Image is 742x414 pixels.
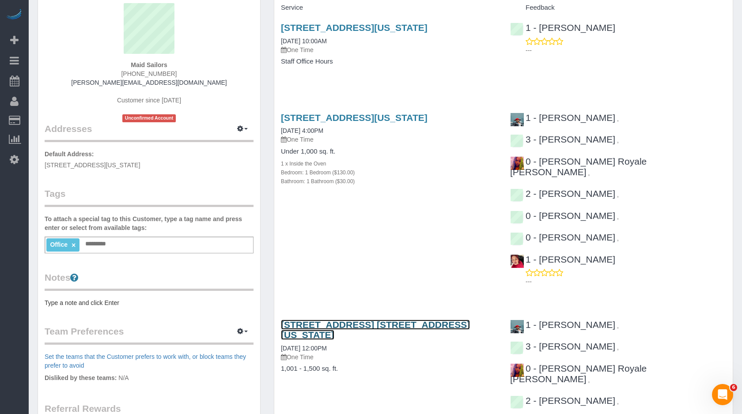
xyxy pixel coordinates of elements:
a: [DATE] 10:00AM [281,38,327,45]
a: [STREET_ADDRESS][US_STATE] [281,113,428,123]
a: 2 - [PERSON_NAME] [510,188,615,199]
a: 1 - [PERSON_NAME] [510,320,615,330]
small: 1 x Inside the Oven [281,161,326,167]
span: , [617,344,619,351]
a: 1 - [PERSON_NAME] [510,254,615,264]
span: , [617,191,619,198]
small: Bedroom: 1 Bedroom ($130.00) [281,169,355,176]
span: , [588,376,590,384]
span: Unconfirmed Account [122,114,176,122]
h4: Feedback [510,4,726,11]
pre: Type a note and click Enter [45,298,254,307]
a: Set the teams that the Customer prefers to work with, or block teams they prefer to avoid [45,353,246,369]
a: 1 - [PERSON_NAME] [510,23,615,33]
a: 2 - [PERSON_NAME] [510,395,615,406]
p: One Time [281,353,497,361]
label: To attach a special tag to this Customer, type a tag name and press enter or select from availabl... [45,215,254,232]
span: Office [50,241,68,248]
p: One Time [281,135,497,144]
a: 0 - [PERSON_NAME] [510,232,615,242]
img: 1 - Christopher Garrett [511,320,524,333]
iframe: Intercom live chat [712,384,733,405]
a: 0 - [PERSON_NAME] [510,211,615,221]
a: 0 - [PERSON_NAME] Royale [PERSON_NAME] [510,156,647,177]
a: 0 - [PERSON_NAME] Royale [PERSON_NAME] [510,363,647,384]
small: Bathroom: 1 Bathroom ($30.00) [281,178,355,184]
a: [STREET_ADDRESS] [STREET_ADDRESS][US_STATE] [281,320,470,340]
a: 3 - [PERSON_NAME] [510,134,615,144]
span: , [617,235,619,242]
span: , [617,137,619,144]
h4: Under 1,000 sq. ft. [281,148,497,155]
p: --- [526,277,726,286]
img: 1 - Christopher Garrett [511,113,524,126]
span: , [617,115,619,122]
span: [STREET_ADDRESS][US_STATE] [45,162,140,169]
a: [DATE] 12:00PM [281,345,327,352]
img: Automaid Logo [5,9,23,21]
a: [DATE] 4:00PM [281,127,323,134]
h4: Service [281,4,497,11]
img: 0 - Patricia Royale Collins [511,157,524,170]
legend: Team Preferences [45,325,254,345]
p: --- [526,46,726,55]
a: [STREET_ADDRESS][US_STATE] [281,23,428,33]
a: [PERSON_NAME][EMAIL_ADDRESS][DOMAIN_NAME] [71,79,227,86]
a: 3 - [PERSON_NAME] [510,341,615,351]
legend: Tags [45,187,254,207]
strong: Maid Sailors [131,61,167,68]
h4: 1,001 - 1,500 sq. ft. [281,365,497,373]
label: Disliked by these teams: [45,373,117,382]
span: , [617,322,619,329]
span: , [617,213,619,220]
label: Default Address: [45,150,94,158]
span: 6 [730,384,737,391]
span: , [588,169,590,177]
legend: Notes [45,271,254,291]
img: 1 - Emely Jimenez [511,255,524,268]
a: × [72,241,76,249]
span: Customer since [DATE] [117,97,181,104]
p: One Time [281,45,497,54]
span: [PHONE_NUMBER] [121,70,177,77]
span: , [617,398,619,405]
span: N/A [118,374,129,381]
a: 1 - [PERSON_NAME] [510,113,615,123]
h4: Staff Office Hours [281,58,497,65]
img: 0 - Patricia Royale Collins [511,364,524,377]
